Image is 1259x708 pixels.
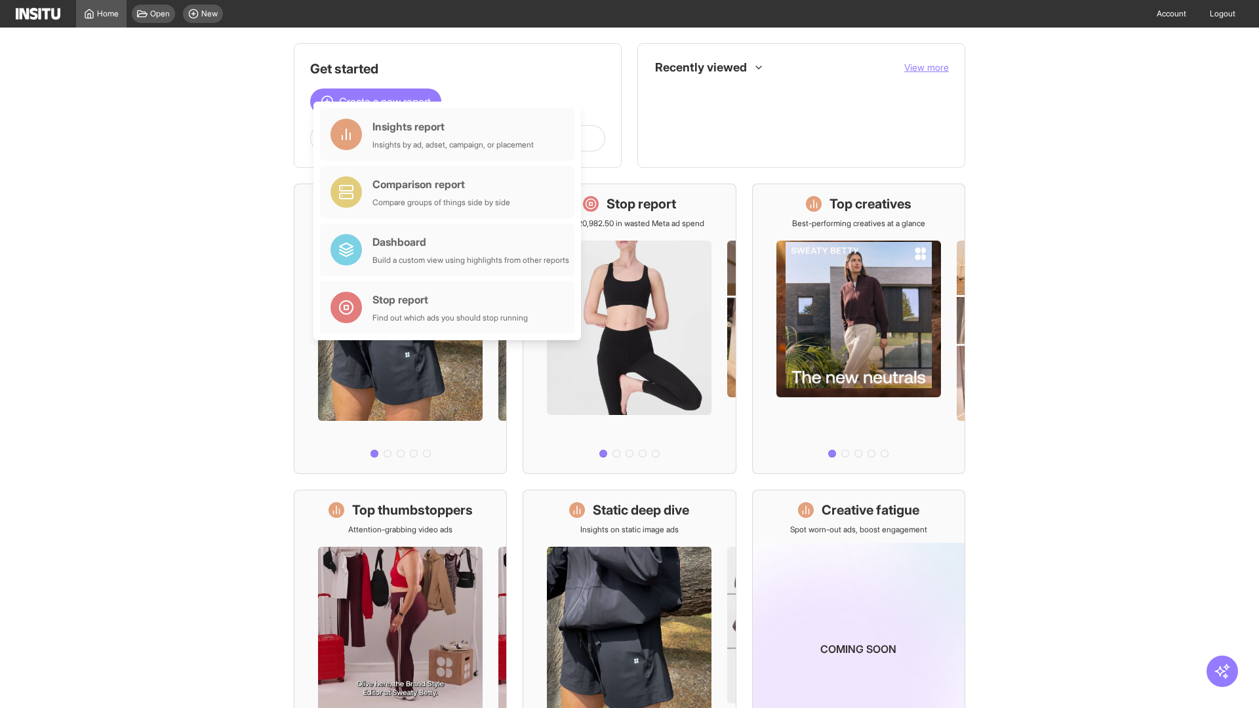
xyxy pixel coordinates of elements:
[150,9,170,19] span: Open
[294,184,507,474] a: What's live nowSee all active ads instantly
[683,88,724,99] span: Placements
[523,184,736,474] a: Stop reportSave £20,982.50 in wasted Meta ad spend
[310,60,605,78] h1: Get started
[372,234,569,250] div: Dashboard
[792,218,925,229] p: Best-performing creatives at a glance
[372,197,510,208] div: Compare groups of things side by side
[372,292,528,307] div: Stop report
[16,8,60,20] img: Logo
[339,94,431,109] span: Create a new report
[201,9,218,19] span: New
[348,524,452,535] p: Attention-grabbing video ads
[352,501,473,519] h1: Top thumbstoppers
[372,140,534,150] div: Insights by ad, adset, campaign, or placement
[683,88,938,99] span: Placements
[554,218,704,229] p: Save £20,982.50 in wasted Meta ad spend
[372,176,510,192] div: Comparison report
[97,9,119,19] span: Home
[310,88,441,115] button: Create a new report
[372,119,534,134] div: Insights report
[372,255,569,265] div: Build a custom view using highlights from other reports
[752,184,965,474] a: Top creativesBest-performing creatives at a glance
[659,86,675,102] div: Insights
[904,62,949,73] span: View more
[904,61,949,74] button: View more
[829,195,911,213] h1: Top creatives
[607,195,676,213] h1: Stop report
[593,501,689,519] h1: Static deep dive
[372,313,528,323] div: Find out which ads you should stop running
[580,524,679,535] p: Insights on static image ads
